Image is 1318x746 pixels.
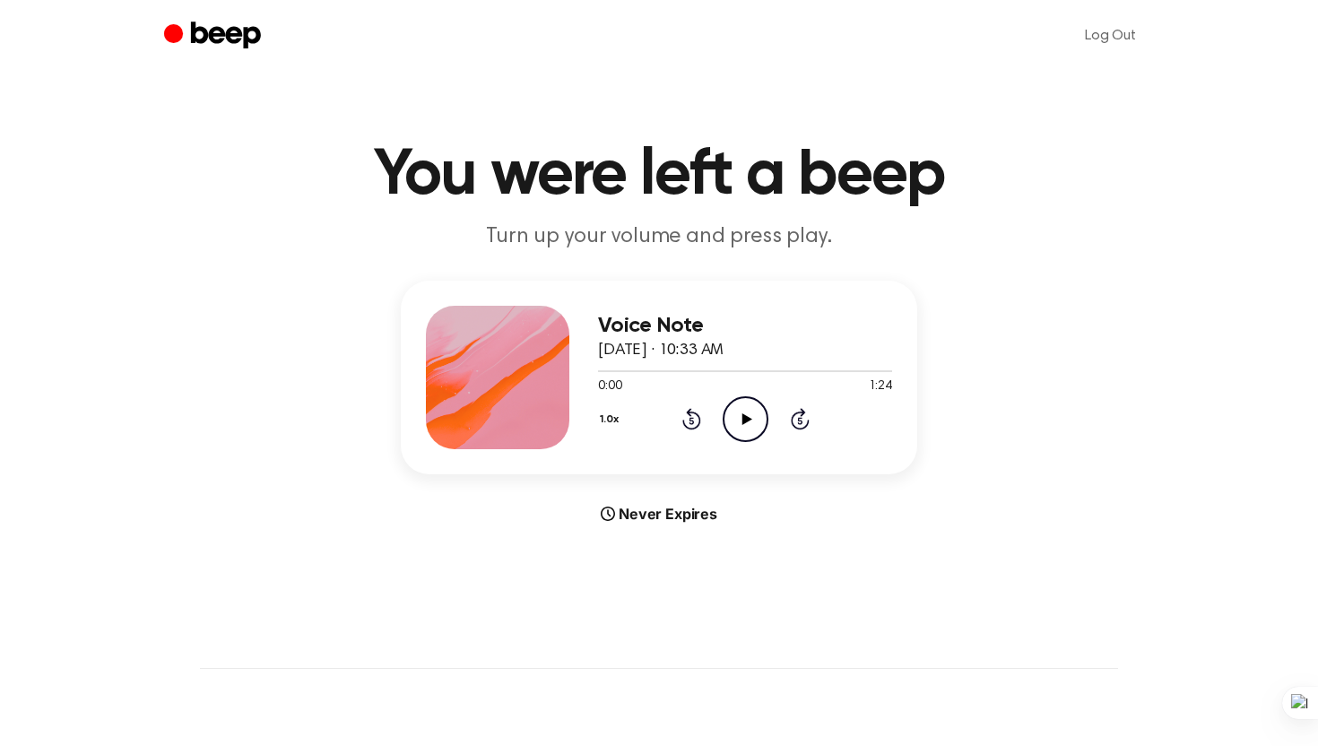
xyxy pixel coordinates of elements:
[598,343,724,359] span: [DATE] · 10:33 AM
[401,503,917,525] div: Never Expires
[164,19,265,54] a: Beep
[1067,14,1154,57] a: Log Out
[598,377,621,396] span: 0:00
[598,404,626,435] button: 1.0x
[869,377,892,396] span: 1:24
[598,314,892,338] h3: Voice Note
[315,222,1003,252] p: Turn up your volume and press play.
[200,143,1118,208] h1: You were left a beep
